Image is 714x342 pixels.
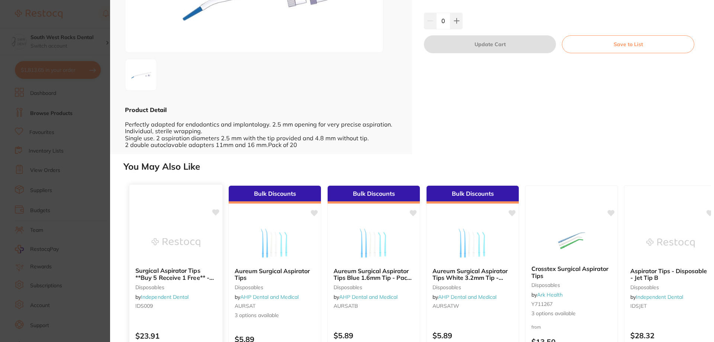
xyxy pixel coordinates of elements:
small: IDSJET [630,303,711,309]
span: 3 options available [235,312,315,319]
small: disposables [630,284,711,290]
a: AHP Dental and Medical [339,294,398,300]
small: disposables [235,284,315,290]
img: Aspirator Tips - Disposable - Jet Tip B [646,224,695,262]
small: disposables [531,282,612,288]
small: disposables [135,284,216,290]
a: AHP Dental and Medical [438,294,496,300]
p: $23.91 [135,332,216,340]
small: AURSATW [432,303,513,309]
span: by [334,294,398,300]
a: Independent Dental [636,294,683,300]
div: Bulk Discounts [328,186,420,204]
b: Aspirator Tips - Disposable - Jet Tip B [630,268,711,281]
b: Surgical Aspirator Tips **Buy 5 Receive 1 Free** - Standard - 009 [135,267,216,281]
img: LTM3MzQz [128,66,154,84]
a: AHP Dental and Medical [240,294,299,300]
img: Aureum Surgical Aspirator Tips Blue 1.6mm Tip - Pack of 25 [350,224,398,262]
a: Independent Dental [141,294,189,300]
h2: You May Also Like [123,162,711,172]
button: Save to List [562,35,694,53]
span: by [235,294,299,300]
span: from [531,324,541,330]
small: disposables [334,284,414,290]
div: Bulk Discounts [229,186,321,204]
b: Aureum Surgical Aspirator Tips White 3.2mm Tip - Pack of 25 [432,268,513,281]
p: $28.32 [630,331,711,340]
span: by [432,294,496,300]
b: Aureum Surgical Aspirator Tips Blue 1.6mm Tip - Pack of 25 [334,268,414,281]
button: Update Cart [424,35,556,53]
img: Surgical Aspirator Tips **Buy 5 Receive 1 Free** - Standard - 009 [151,224,200,261]
img: Aureum Surgical Aspirator Tips White 3.2mm Tip - Pack of 25 [448,224,497,262]
p: $5.89 [334,331,414,340]
span: by [135,294,189,300]
p: $5.89 [432,331,513,340]
span: by [531,291,563,298]
div: Perfectly adapted for endodontics and implantology. 2.5 mm opening for very precise aspiration. I... [125,114,397,148]
div: Bulk Discounts [427,186,519,204]
b: Product Detail [125,106,167,114]
small: AURSATB [334,303,414,309]
span: by [630,294,683,300]
img: Crosstex Surgical Aspirator Tips [547,222,596,259]
a: Ark Health [537,291,563,298]
small: AURSAT [235,303,315,309]
small: disposables [432,284,513,290]
span: 3 options available [531,310,612,317]
img: Aureum Surgical Aspirator Tips [251,224,299,262]
small: Y711267 [531,301,612,307]
b: Crosstex Surgical Aspirator Tips [531,265,612,279]
b: Aureum Surgical Aspirator Tips [235,268,315,281]
small: IDS009 [135,303,216,309]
